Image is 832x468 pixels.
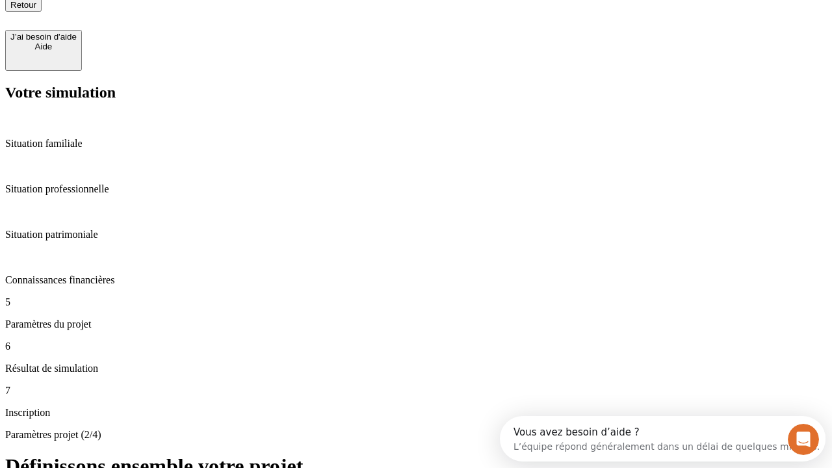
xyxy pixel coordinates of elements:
p: Paramètres du projet [5,318,827,330]
div: Vous avez besoin d’aide ? [14,11,320,21]
p: 7 [5,385,827,396]
h2: Votre simulation [5,84,827,101]
p: 6 [5,341,827,352]
p: Situation professionnelle [5,183,827,195]
p: Situation patrimoniale [5,229,827,240]
div: L’équipe répond généralement dans un délai de quelques minutes. [14,21,320,35]
div: Aide [10,42,77,51]
button: J’ai besoin d'aideAide [5,30,82,71]
div: J’ai besoin d'aide [10,32,77,42]
p: Paramètres projet (2/4) [5,429,827,441]
p: Inscription [5,407,827,419]
p: Résultat de simulation [5,363,827,374]
p: Situation familiale [5,138,827,149]
p: Connaissances financières [5,274,827,286]
iframe: Intercom live chat discovery launcher [500,416,825,461]
iframe: Intercom live chat [788,424,819,455]
div: Ouvrir le Messenger Intercom [5,5,358,41]
p: 5 [5,296,827,308]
